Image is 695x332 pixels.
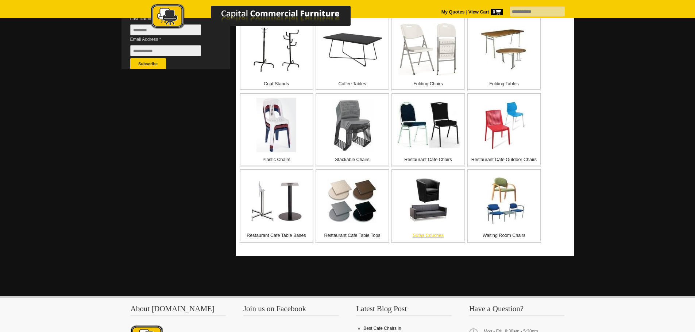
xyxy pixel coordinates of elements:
[481,177,528,224] img: Waiting Room Chairs
[405,177,452,224] img: Sofas Couches
[391,93,465,167] a: Restaurant Cafe Chairs Restaurant Cafe Chairs
[316,80,389,87] p: Coffee Tables
[240,232,313,239] p: Restaurant Cafe Table Bases
[467,9,502,15] a: View Cart0
[356,305,452,316] h3: Latest Blog Post
[243,305,339,316] h3: Join us on Facebook
[251,180,302,222] img: Restaurant Cafe Table Bases
[468,232,540,239] p: Waiting Room Chairs
[253,26,300,72] img: Coat Stands
[240,156,313,163] p: Plastic Chairs
[316,17,389,91] a: Coffee Tables Coffee Tables
[491,9,503,15] span: 0
[332,99,373,151] img: Stackable Chairs
[316,93,389,167] a: Stackable Chairs Stackable Chairs
[467,93,541,167] a: Restaurant Cafe Outdoor Chairs Restaurant Cafe Outdoor Chairs
[482,100,526,150] img: Restaurant Cafe Outdoor Chairs
[323,31,382,67] img: Coffee Tables
[397,100,460,150] img: Restaurant Cafe Chairs
[469,305,565,316] h3: Have a Question?
[131,305,226,316] h3: About [DOMAIN_NAME]
[328,179,377,223] img: Restaurant Cafe Table Tops
[468,9,503,15] strong: View Cart
[316,232,389,239] p: Restaurant Cafe Table Tops
[391,17,465,91] a: Folding Chairs Folding Chairs
[468,156,540,163] p: Restaurant Cafe Outdoor Chairs
[240,17,313,91] a: Coat Stands Coat Stands
[441,9,465,15] a: My Quotes
[392,156,464,163] p: Restaurant Cafe Chairs
[240,169,313,243] a: Restaurant Cafe Table Bases Restaurant Cafe Table Bases
[392,232,464,239] p: Sofas Couches
[481,26,528,73] img: Folding Tables
[130,24,201,35] input: Last Name *
[240,80,313,87] p: Coat Stands
[131,4,386,32] a: Capital Commercial Furniture Logo
[316,156,389,163] p: Stackable Chairs
[398,23,458,75] img: Folding Chairs
[130,15,212,22] span: Last Name *
[391,169,465,243] a: Sofas Couches Sofas Couches
[392,80,464,87] p: Folding Chairs
[256,98,296,152] img: Plastic Chairs
[130,36,212,43] span: Email Address *
[316,169,389,243] a: Restaurant Cafe Table Tops Restaurant Cafe Table Tops
[240,93,313,167] a: Plastic Chairs Plastic Chairs
[468,80,540,87] p: Folding Tables
[130,45,201,56] input: Email Address *
[130,58,166,69] button: Subscribe
[131,4,386,30] img: Capital Commercial Furniture Logo
[467,17,541,91] a: Folding Tables Folding Tables
[467,169,541,243] a: Waiting Room Chairs Waiting Room Chairs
